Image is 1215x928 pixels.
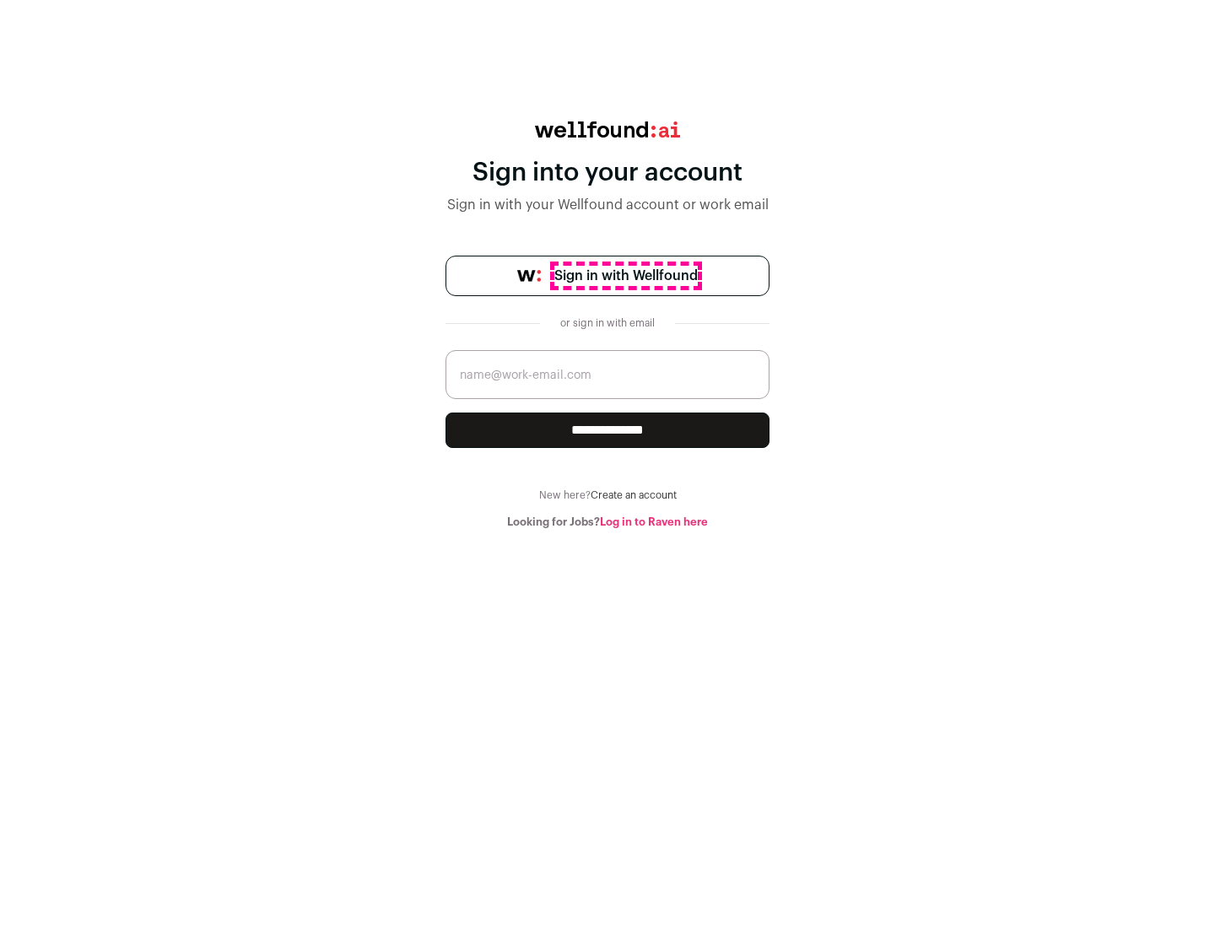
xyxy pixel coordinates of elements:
[445,195,769,215] div: Sign in with your Wellfound account or work email
[535,121,680,138] img: wellfound:ai
[554,266,698,286] span: Sign in with Wellfound
[445,256,769,296] a: Sign in with Wellfound
[445,515,769,529] div: Looking for Jobs?
[517,270,541,282] img: wellfound-symbol-flush-black-fb3c872781a75f747ccb3a119075da62bfe97bd399995f84a933054e44a575c4.png
[445,488,769,502] div: New here?
[591,490,677,500] a: Create an account
[600,516,708,527] a: Log in to Raven here
[445,350,769,399] input: name@work-email.com
[553,316,661,330] div: or sign in with email
[445,158,769,188] div: Sign into your account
